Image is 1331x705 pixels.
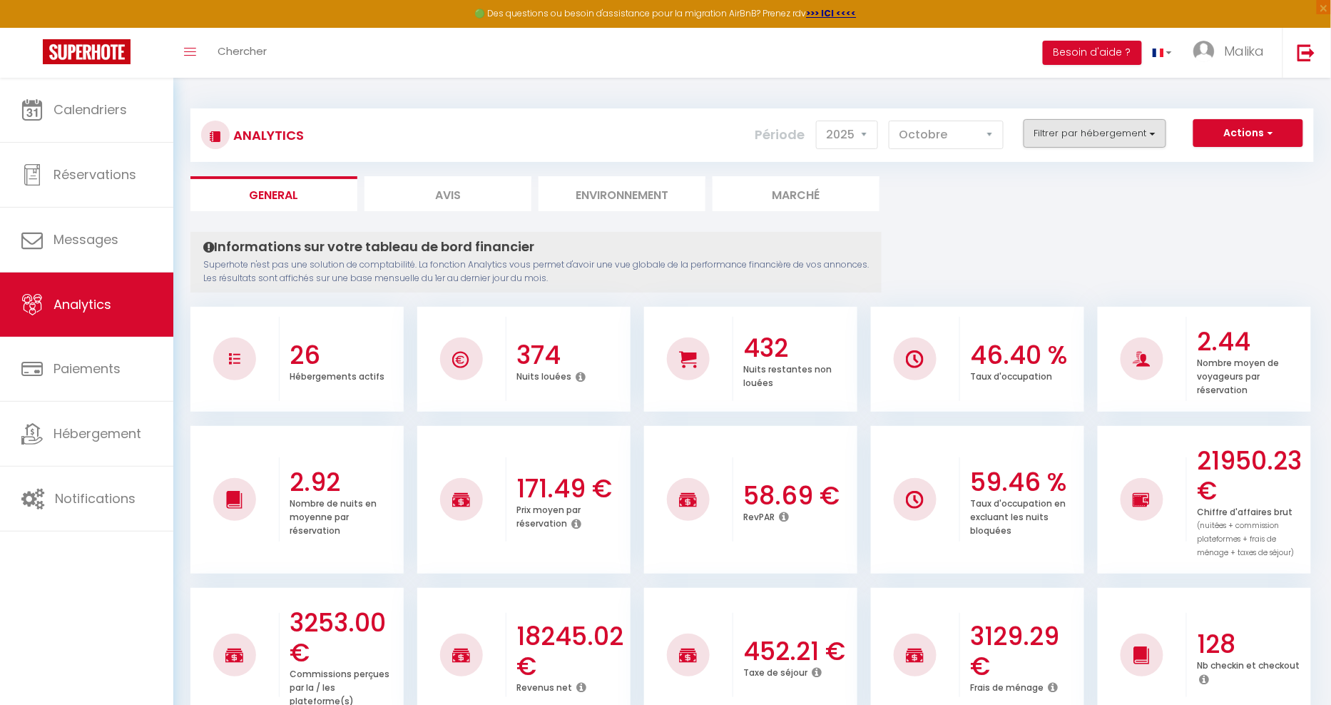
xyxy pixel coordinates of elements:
h3: 3253.00 € [290,608,401,668]
p: Nb checkin et checkout [1198,656,1300,671]
p: Taux d'occupation en excluant les nuits bloquées [971,494,1066,537]
span: Calendriers [53,101,127,118]
h3: 2.44 [1198,327,1308,357]
p: Revenus net [517,679,573,694]
a: >>> ICI <<<< [807,7,857,19]
li: Environnement [539,176,705,211]
a: Chercher [207,28,277,78]
span: (nuitées + commission plateformes + frais de ménage + taxes de séjour) [1198,520,1295,558]
p: Taux d'occupation [971,367,1053,382]
h3: 59.46 % [971,467,1081,497]
h3: 171.49 € [517,474,628,504]
li: Marché [713,176,879,211]
span: Analytics [53,295,111,313]
p: Superhote n'est pas une solution de comptabilité. La fonction Analytics vous permet d'avoir une v... [203,258,869,285]
h3: 18245.02 € [517,622,628,681]
p: Nuits louées [517,367,572,382]
img: ... [1193,41,1215,62]
span: Notifications [55,490,136,507]
span: Malika [1224,42,1265,60]
button: Actions [1193,119,1303,148]
p: Hébergements actifs [290,367,385,382]
p: Nuits restantes non louées [744,360,832,389]
p: Frais de ménage [971,679,1044,694]
span: Hébergement [53,425,141,442]
img: NO IMAGE [1133,491,1151,508]
li: General [190,176,357,211]
h3: 46.40 % [971,340,1081,370]
h3: 432 [744,333,855,363]
h3: 452.21 € [744,636,855,666]
h3: 3129.29 € [971,622,1081,681]
img: Super Booking [43,39,131,64]
h4: Informations sur votre tableau de bord financier [203,239,869,255]
img: NO IMAGE [229,353,240,365]
span: Réservations [53,166,136,183]
h3: 374 [517,340,628,370]
span: Messages [53,230,118,248]
p: Taxe de séjour [744,664,808,679]
button: Filtrer par hébergement [1024,119,1166,148]
label: Période [755,119,805,151]
p: RevPAR [744,508,775,523]
h3: 58.69 € [744,481,855,511]
p: Nombre de nuits en moyenne par réservation [290,494,377,537]
h3: 26 [290,340,401,370]
h3: 2.92 [290,467,401,497]
p: Prix moyen par réservation [517,501,581,529]
a: ... Malika [1183,28,1282,78]
p: Nombre moyen de voyageurs par réservation [1198,354,1280,396]
span: Paiements [53,360,121,377]
h3: 128 [1198,629,1308,659]
span: Chercher [218,44,267,59]
h3: 21950.23 € [1198,446,1308,506]
img: logout [1297,44,1315,61]
h3: Analytics [230,119,304,151]
img: NO IMAGE [906,491,924,509]
p: Chiffre d'affaires brut [1198,503,1295,559]
button: Besoin d'aide ? [1043,41,1142,65]
li: Avis [364,176,531,211]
